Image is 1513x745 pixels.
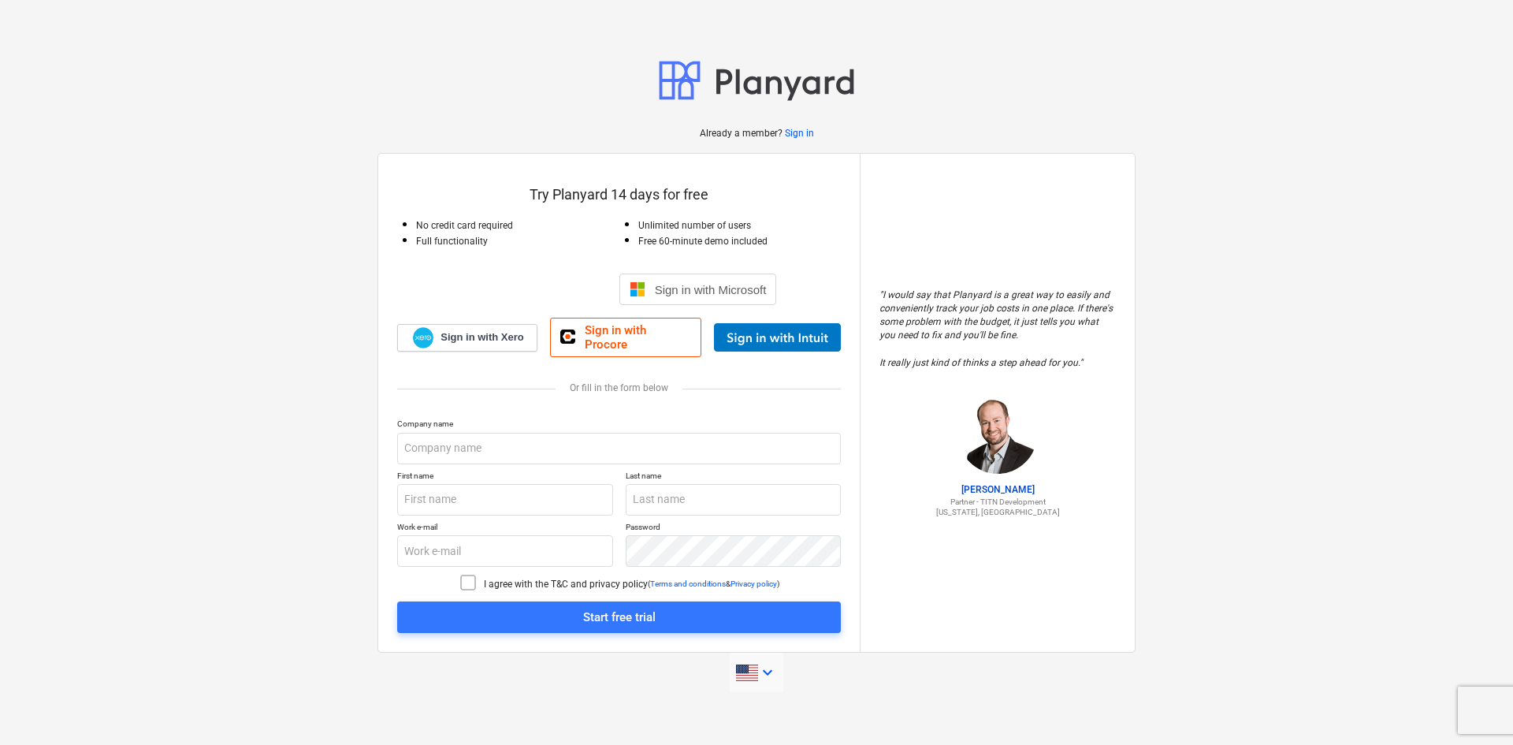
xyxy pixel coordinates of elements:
div: Start free trial [583,607,656,628]
span: Sign in with Microsoft [655,283,767,296]
p: Company name [397,419,841,432]
p: " I would say that Planyard is a great way to easily and conveniently track your job costs in one... [879,289,1116,370]
p: Free 60-minute demo included [638,235,842,248]
img: Microsoft logo [630,281,645,297]
p: I agree with the T&C and privacy policy [484,578,648,591]
a: Sign in [785,127,814,140]
div: Or fill in the form below [397,382,841,393]
p: [US_STATE], [GEOGRAPHIC_DATA] [879,507,1116,517]
a: Sign in with Procore [550,318,701,357]
a: Sign in with Xero [397,324,537,352]
input: Company name [397,433,841,464]
span: Sign in with Xero [441,330,523,345]
p: Work e-mail [397,522,613,535]
p: Partner - TITN Development [879,497,1116,507]
a: Terms and conditions [650,579,726,588]
img: Jordan Cohen [958,395,1037,474]
span: Sign in with Procore [585,323,691,352]
p: [PERSON_NAME] [879,483,1116,497]
p: ( & ) [648,579,779,589]
input: Work e-mail [397,535,613,567]
p: Already a member? [700,127,785,140]
p: Password [626,522,842,535]
p: No credit card required [416,219,619,233]
p: Full functionality [416,235,619,248]
p: First name [397,471,613,484]
iframe: Sign in with Google Button [454,272,615,307]
i: keyboard_arrow_down [758,663,777,682]
a: Privacy policy [730,579,777,588]
button: Start free trial [397,602,841,633]
img: Xero logo [413,327,433,348]
p: Try Planyard 14 days for free [397,185,841,204]
input: First name [397,484,613,516]
input: Last name [626,484,842,516]
p: Last name [626,471,842,484]
p: Unlimited number of users [638,219,842,233]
